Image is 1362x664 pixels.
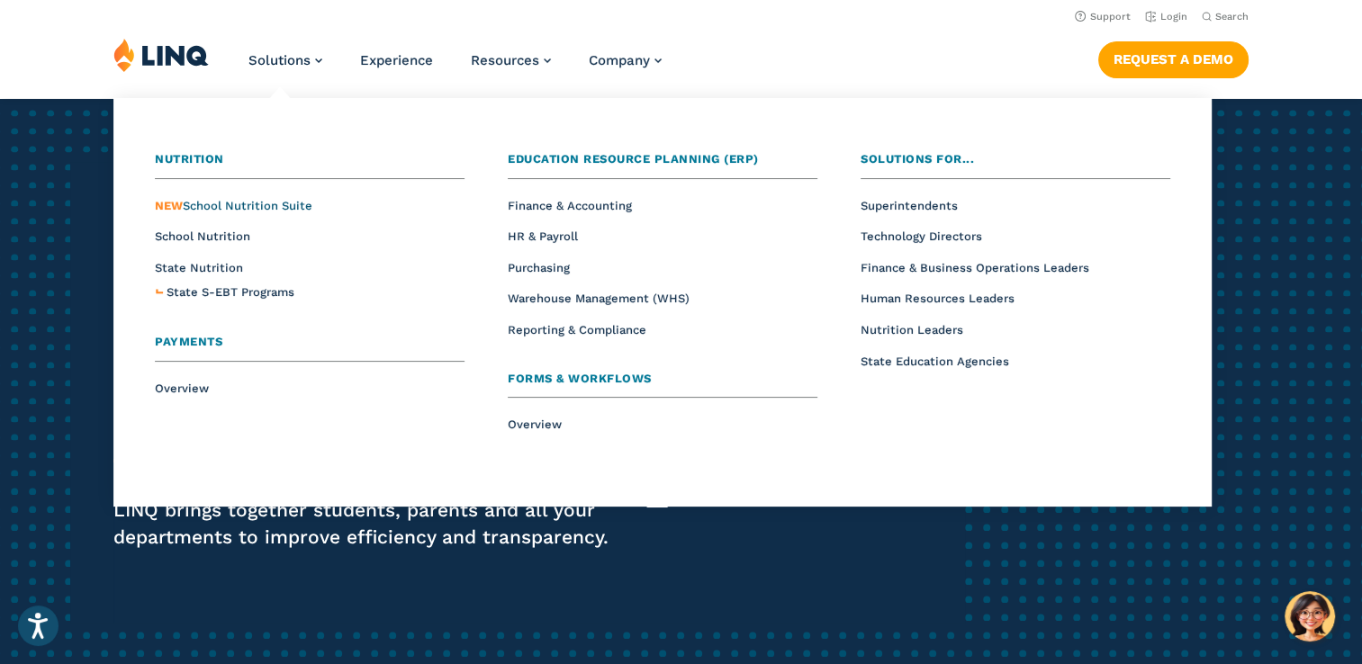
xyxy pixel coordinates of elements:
a: Experience [360,52,433,68]
span: Forms & Workflows [508,372,652,385]
a: Support [1075,11,1131,22]
a: Login [1145,11,1187,22]
img: LINQ | K‑12 Software [113,38,209,72]
a: Nutrition Leaders [861,323,963,336]
a: Resources [471,52,551,68]
a: Payments [155,333,465,362]
a: Warehouse Management (WHS) [508,292,690,305]
a: Finance & Accounting [508,199,632,212]
a: Human Resources Leaders [861,292,1015,305]
a: Request a Demo [1098,41,1249,77]
a: Overview [508,417,562,431]
a: Nutrition [155,150,465,179]
a: School Nutrition [155,229,250,243]
span: Nutrition [155,152,224,166]
nav: Primary Navigation [248,38,662,97]
a: State Nutrition [155,261,243,274]
span: Solutions [248,52,311,68]
a: State S-EBT Programs [167,283,294,302]
span: Search [1215,11,1249,22]
a: HR & Payroll [508,229,578,243]
span: NEW [155,199,183,212]
span: Resources [471,52,539,68]
span: School Nutrition Suite [155,199,312,212]
span: Education Resource Planning (ERP) [508,152,759,166]
a: Education Resource Planning (ERP) [508,150,817,179]
span: Payments [155,335,222,348]
a: Overview [155,381,209,395]
nav: Button Navigation [1098,38,1249,77]
a: Company [589,52,662,68]
a: Solutions [248,52,322,68]
span: Company [589,52,650,68]
button: Hello, have a question? Let’s chat. [1285,591,1335,642]
a: Purchasing [508,261,570,274]
span: Solutions for... [861,152,974,166]
a: Forms & Workflows [508,370,817,399]
a: Technology Directors [861,229,982,243]
a: Finance & Business Operations Leaders [861,261,1089,274]
a: Superintendents [861,199,958,212]
p: LINQ brings together students, parents and all your departments to improve efficiency and transpa... [113,497,638,551]
a: State Education Agencies [861,354,1009,368]
span: State S-EBT Programs [167,285,294,299]
a: Solutions for... [861,150,1170,179]
button: Open Search Bar [1202,10,1249,23]
a: NEWSchool Nutrition Suite [155,199,312,212]
a: Reporting & Compliance [508,323,646,336]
